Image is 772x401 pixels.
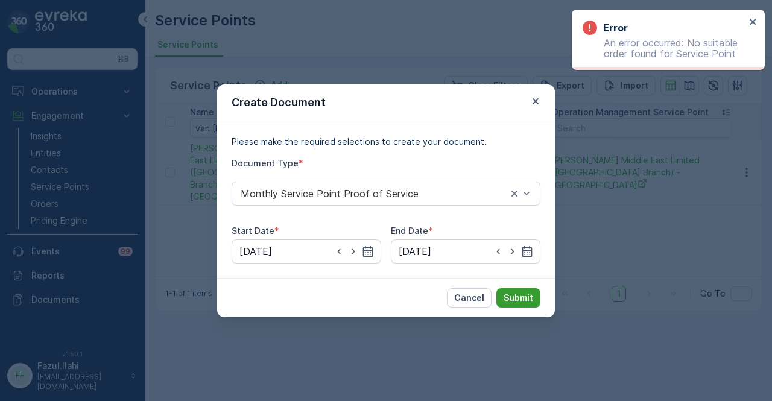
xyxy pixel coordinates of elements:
[232,239,381,264] input: dd/mm/yyyy
[232,158,299,168] label: Document Type
[496,288,540,308] button: Submit
[454,292,484,304] p: Cancel
[391,226,428,236] label: End Date
[232,226,274,236] label: Start Date
[504,292,533,304] p: Submit
[749,17,758,28] button: close
[391,239,540,264] input: dd/mm/yyyy
[603,21,628,35] h3: Error
[232,136,540,148] p: Please make the required selections to create your document.
[447,288,492,308] button: Cancel
[232,94,326,111] p: Create Document
[583,37,745,59] p: An error occurred: No suitable order found for Service Point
